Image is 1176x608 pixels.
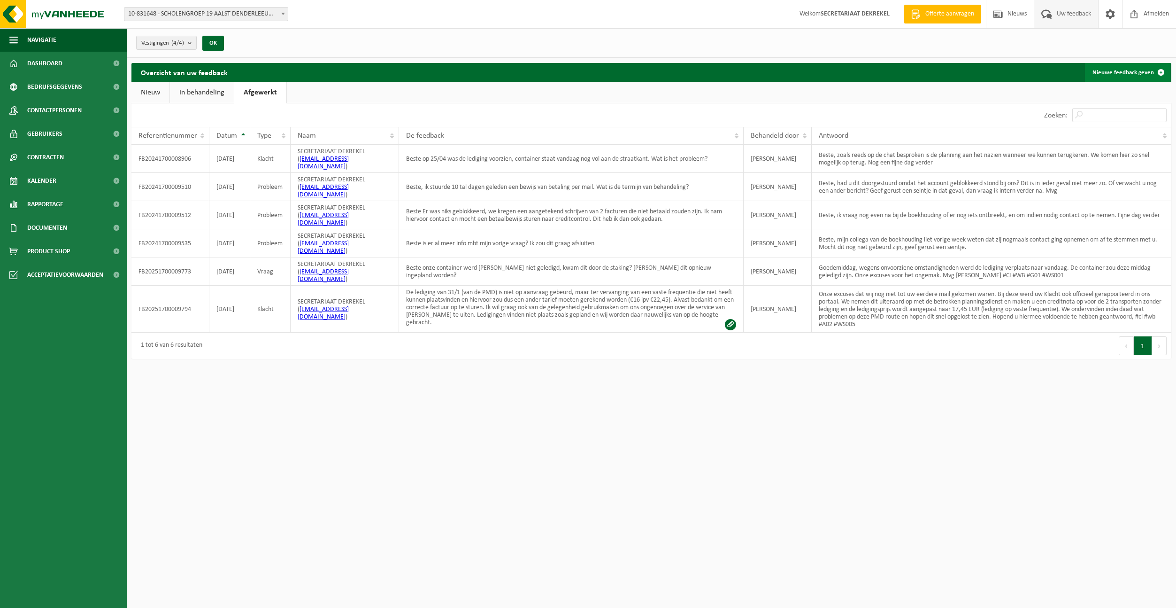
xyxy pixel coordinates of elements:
td: Beste, ik stuurde 10 tal dagen geleden een bewijs van betaling per mail. Wat is de termijn van be... [399,173,744,201]
strong: SECRETARIAAT DEKREKEL [821,10,890,17]
td: Onze excuses dat wij nog niet tot uw eerdere mail gekomen waren. Bij deze werd uw Klacht ook offi... [812,286,1171,333]
span: Dashboard [27,52,62,75]
td: [PERSON_NAME] [744,173,812,201]
td: Beste, zoals reeds op de chat besproken is de planning aan het nazien wanneer we kunnen terugkere... [812,145,1171,173]
span: SECRETARIAAT DEKREKEL ( ) [298,298,365,320]
td: [PERSON_NAME] [744,229,812,257]
span: Datum [216,132,237,140]
td: Probleem [250,201,291,229]
td: Probleem [250,173,291,201]
td: Beste op 25/04 was de lediging voorzien, container staat vandaag nog vol aan de straatkant. Wat i... [399,145,744,173]
td: [PERSON_NAME] [744,257,812,286]
span: 10-831648 - SCHOLENGROEP 19 AALST DENDERLEEUW LIEDEKERKE NINOVE - AALST [124,8,288,21]
td: SECRETARIAAT DEKREKEL ( ) [291,201,399,229]
span: Documenten [27,216,67,240]
a: [EMAIL_ADDRESS][DOMAIN_NAME] [298,156,349,170]
td: Beste, ik vraag nog even na bij de boekhouding of er nog iets ontbreekt, en om indien nodig conta... [812,201,1171,229]
a: [EMAIL_ADDRESS][DOMAIN_NAME] [298,212,349,226]
td: FB20241700009512 [131,201,209,229]
span: Product Shop [27,240,70,263]
a: Offerte aanvragen [904,5,981,23]
count: (4/4) [171,40,184,46]
td: FB20241700009535 [131,229,209,257]
td: FB20251700009794 [131,286,209,333]
button: Vestigingen(4/4) [136,36,197,50]
td: [DATE] [209,145,250,173]
span: Bedrijfsgegevens [27,75,82,99]
label: Zoeken: [1044,112,1068,119]
span: Rapportage [27,193,63,216]
td: [DATE] [209,257,250,286]
td: SECRETARIAAT DEKREKEL ( ) [291,173,399,201]
button: Next [1152,336,1167,355]
span: Type [257,132,271,140]
a: Afgewerkt [234,82,286,103]
td: SECRETARIAAT DEKREKEL ( ) [291,145,399,173]
button: Previous [1119,336,1134,355]
span: Antwoord [819,132,848,140]
td: [PERSON_NAME] [744,286,812,333]
button: 1 [1134,336,1152,355]
td: [DATE] [209,201,250,229]
a: [EMAIL_ADDRESS][DOMAIN_NAME] [298,306,349,320]
td: De lediging van 31/1 (van de PMD) is niet op aanvraag gebeurd, maar ter vervanging van een vaste ... [399,286,744,333]
td: Goedemiddag, wegens onvoorziene omstandigheden werd de lediging verplaats naar vandaag. De contai... [812,257,1171,286]
div: 1 tot 6 van 6 resultaten [136,337,202,354]
td: Beste is er al meer info mbt mijn vorige vraag? Ik zou dit graag afsluiten [399,229,744,257]
td: [DATE] [209,229,250,257]
td: Beste, had u dit doorgestuurd omdat het account geblokkeerd stond bij ons? Dit is in ieder geval ... [812,173,1171,201]
td: Beste, mijn collega van de boekhouding liet vorige week weten dat zij nogmaals contact ging opnem... [812,229,1171,257]
span: Vestigingen [141,36,184,50]
span: Kalender [27,169,56,193]
td: Klacht [250,286,291,333]
td: SECRETARIAAT DEKREKEL ( ) [291,257,399,286]
td: Klacht [250,145,291,173]
a: [EMAIL_ADDRESS][DOMAIN_NAME] [298,268,349,283]
td: FB20241700009510 [131,173,209,201]
td: [PERSON_NAME] [744,201,812,229]
span: Contactpersonen [27,99,82,122]
td: [DATE] [209,173,250,201]
span: Acceptatievoorwaarden [27,263,103,287]
span: Naam [298,132,316,140]
h2: Overzicht van uw feedback [131,63,237,81]
span: Referentienummer [138,132,197,140]
span: De feedback [406,132,444,140]
a: Nieuwe feedback geven [1085,63,1170,82]
a: In behandeling [170,82,234,103]
td: Beste Er was niks geblokkeerd, we kregen een aangetekend schrijven van 2 facturen die niet betaal... [399,201,744,229]
button: OK [202,36,224,51]
td: [DATE] [209,286,250,333]
span: 10-831648 - SCHOLENGROEP 19 AALST DENDERLEEUW LIEDEKERKE NINOVE - AALST [124,7,288,21]
td: Probleem [250,229,291,257]
td: [PERSON_NAME] [744,145,812,173]
td: FB20241700008906 [131,145,209,173]
span: Contracten [27,146,64,169]
td: Vraag [250,257,291,286]
td: Beste onze container werd [PERSON_NAME] niet geledigd, kwam dit door de staking? [PERSON_NAME] di... [399,257,744,286]
a: Nieuw [131,82,169,103]
a: [EMAIL_ADDRESS][DOMAIN_NAME] [298,184,349,198]
span: Navigatie [27,28,56,52]
td: SECRETARIAAT DEKREKEL ( ) [291,229,399,257]
span: Behandeld door [751,132,799,140]
a: [EMAIL_ADDRESS][DOMAIN_NAME] [298,240,349,255]
span: Gebruikers [27,122,62,146]
span: Offerte aanvragen [923,9,976,19]
td: FB20251700009773 [131,257,209,286]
